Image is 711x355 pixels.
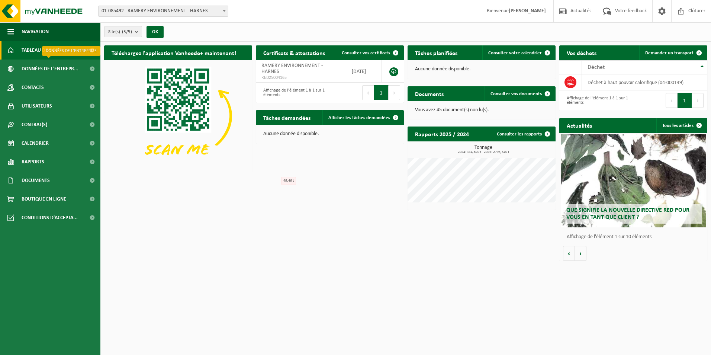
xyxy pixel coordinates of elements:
[362,85,374,100] button: Previous
[415,108,548,113] p: Vous avez 45 document(s) non lu(s).
[22,41,62,60] span: Tableau de bord
[488,51,542,55] span: Consulter votre calendrier
[260,84,326,101] div: Affichage de l'élément 1 à 1 sur 1 éléments
[22,190,66,208] span: Boutique en ligne
[98,6,228,17] span: 01-085492 - RAMERY ENVIRONNEMENT - HARNES
[346,60,382,83] td: [DATE]
[588,64,605,70] span: Déchet
[656,118,707,133] a: Tous les articles
[566,207,689,220] span: Que signifie la nouvelle directive RED pour vous en tant que client ?
[411,150,556,154] span: 2024: 114,620 t - 2025: 2793,340 t
[567,234,704,240] p: Affichage de l'élément 1 sur 10 éléments
[666,93,678,108] button: Previous
[261,75,340,81] span: RED25004165
[261,63,323,74] span: RAMERY ENVIRONNEMENT - HARNES
[22,97,52,115] span: Utilisateurs
[692,93,704,108] button: Next
[561,134,706,227] a: Que signifie la nouvelle directive RED pour vous en tant que client ?
[108,26,132,38] span: Site(s)
[22,22,49,41] span: Navigation
[639,45,707,60] a: Demander un transport
[147,26,164,38] button: OK
[342,51,390,55] span: Consulter vos certificats
[22,153,44,171] span: Rapports
[563,246,575,261] button: Vorige
[263,131,396,137] p: Aucune donnée disponible.
[104,45,244,60] h2: Téléchargez l'application Vanheede+ maintenant!
[575,246,586,261] button: Volgende
[22,134,49,153] span: Calendrier
[645,51,694,55] span: Demander un transport
[322,110,403,125] a: Afficher les tâches demandées
[411,145,556,154] h3: Tonnage
[22,115,47,134] span: Contrat(s)
[256,45,332,60] h2: Certificats & attestations
[490,92,542,96] span: Consulter vos documents
[491,127,555,141] a: Consulter les rapports
[559,45,604,60] h2: Vos déchets
[563,92,630,109] div: Affichage de l'élément 1 à 1 sur 1 éléments
[559,118,599,132] h2: Actualités
[256,110,318,125] h2: Tâches demandées
[328,115,390,120] span: Afficher les tâches demandées
[99,6,228,16] span: 01-085492 - RAMERY ENVIRONNEMENT - HARNES
[408,45,465,60] h2: Tâches planifiées
[22,171,50,190] span: Documents
[389,85,400,100] button: Next
[374,85,389,100] button: 1
[485,86,555,101] a: Consulter vos documents
[22,78,44,97] span: Contacts
[582,74,707,90] td: déchet à haut pouvoir calorifique (04-000149)
[22,208,78,227] span: Conditions d'accepta...
[408,127,476,141] h2: Rapports 2025 / 2024
[336,45,403,60] a: Consulter vos certificats
[408,86,451,101] h2: Documents
[122,29,132,34] count: (5/5)
[104,26,142,37] button: Site(s)(5/5)
[482,45,555,60] a: Consulter votre calendrier
[22,60,78,78] span: Données de l'entrepr...
[509,8,546,14] strong: [PERSON_NAME]
[678,93,692,108] button: 1
[104,60,252,172] img: Download de VHEPlus App
[415,67,548,72] p: Aucune donnée disponible.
